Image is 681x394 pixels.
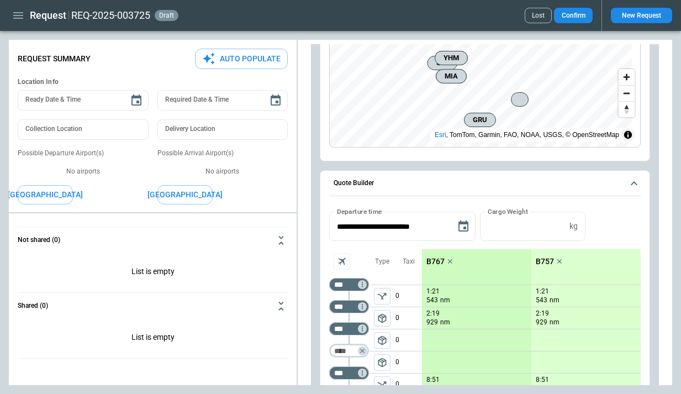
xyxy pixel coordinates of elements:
[374,354,390,371] button: left aligned
[440,296,450,305] p: nm
[426,296,438,305] p: 543
[374,288,390,304] button: left aligned
[157,12,176,19] span: draft
[329,278,369,291] div: Not found
[435,131,446,139] a: Esri
[550,318,559,327] p: nm
[619,101,635,117] button: Reset bearing to north
[18,254,288,292] p: List is empty
[18,319,288,358] p: List is empty
[195,49,288,69] button: Auto Populate
[18,149,149,158] p: Possible Departure Airport(s)
[125,90,147,112] button: Choose date
[265,90,287,112] button: Choose date
[374,332,390,349] span: Type of sector
[440,318,450,327] p: nm
[329,344,369,358] div: Too short
[611,8,672,23] button: New Request
[18,54,91,64] p: Request Summary
[18,78,288,86] h6: Location Info
[536,287,549,296] p: 1:21
[432,57,453,69] span: STL
[536,318,547,327] p: 929
[374,376,390,393] span: Type of sector
[441,71,462,82] span: MIA
[426,318,438,327] p: 929
[536,296,547,305] p: 543
[536,257,554,266] p: B757
[426,384,443,393] p: 3,539
[329,171,641,196] button: Quote Builder
[337,207,382,216] label: Departure time
[555,384,564,393] p: nm
[395,285,422,307] p: 0
[334,253,350,270] span: Aircraft selection
[452,216,474,238] button: Choose date, selected date is Sep 8, 2025
[426,309,440,318] p: 2:19
[18,237,60,244] h6: Not shared (0)
[329,322,369,335] div: Not found
[445,384,455,393] p: nm
[488,207,528,216] label: Cargo Weight
[395,351,422,373] p: 0
[18,227,288,254] button: Not shared (0)
[18,167,149,176] p: No airports
[374,288,390,304] span: Type of sector
[395,329,422,351] p: 0
[536,384,552,393] p: 3,539
[569,222,578,231] p: kg
[157,185,213,204] button: [GEOGRAPHIC_DATA]
[426,287,440,296] p: 1:21
[374,332,390,349] button: left aligned
[18,302,48,309] h6: Shared (0)
[374,354,390,371] span: Type of sector
[536,309,549,318] p: 2:19
[619,69,635,85] button: Zoom in
[329,300,369,313] div: Not found
[554,8,593,23] button: Confirm
[374,310,390,327] button: left aligned
[395,307,422,329] p: 0
[550,296,559,305] p: nm
[619,85,635,101] button: Zoom out
[377,313,388,324] span: package_2
[469,114,491,125] span: GRU
[440,52,463,64] span: YHM
[426,257,445,266] p: B767
[18,319,288,358] div: Not shared (0)
[426,376,440,384] p: 8:51
[375,257,389,266] p: Type
[334,180,374,187] h6: Quote Builder
[536,376,549,384] p: 8:51
[525,8,552,23] button: Lost
[403,257,415,266] p: Taxi
[330,30,632,148] canvas: Map
[621,128,635,141] summary: Toggle attribution
[18,185,73,204] button: [GEOGRAPHIC_DATA]
[157,167,288,176] p: No airports
[329,366,369,380] div: Not found
[377,357,388,368] span: package_2
[374,310,390,327] span: Type of sector
[18,254,288,292] div: Not shared (0)
[18,293,288,319] button: Shared (0)
[71,9,150,22] h2: REQ-2025-003725
[435,129,619,140] div: , TomTom, Garmin, FAO, NOAA, USGS, © OpenStreetMap
[157,149,288,158] p: Possible Arrival Airport(s)
[374,376,390,393] button: left aligned
[30,9,66,22] h1: Request
[377,335,388,346] span: package_2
